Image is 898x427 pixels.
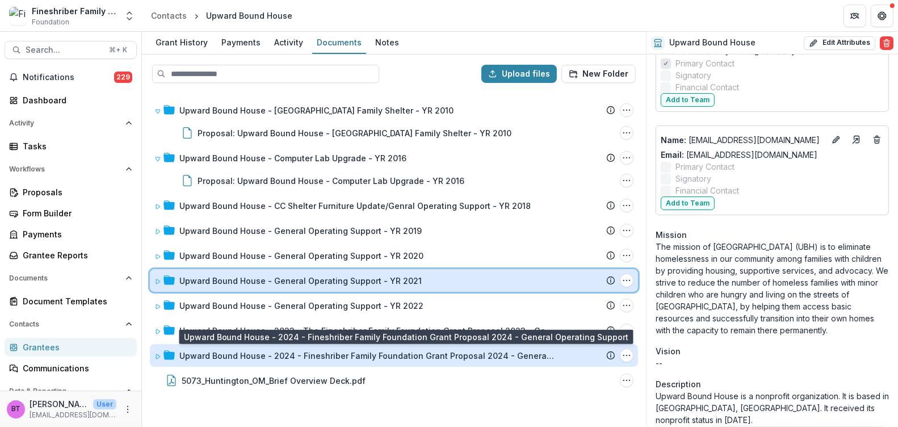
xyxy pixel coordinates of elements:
[150,122,638,144] div: Proposal: Upward Bound House - [GEOGRAPHIC_DATA] Family Shelter - YR 2010Proposal: Upward Bound H...
[561,65,636,83] button: New Folder
[5,338,137,357] a: Grantees
[656,378,701,390] span: Description
[5,183,137,202] a: Proposals
[5,204,137,223] a: Form Builder
[661,150,684,160] span: Email:
[5,315,137,333] button: Open Contacts
[23,249,128,261] div: Grantee Reports
[675,161,735,173] span: Primary Contact
[151,32,212,54] a: Grant History
[829,133,843,146] button: Edit
[620,274,633,287] button: Upward Bound House - General Operating Support - YR 2021 Options
[5,137,137,156] a: Tasks
[675,69,711,81] span: Signatory
[371,34,404,51] div: Notes
[32,17,69,27] span: Foundation
[151,34,212,51] div: Grant History
[179,152,406,164] div: Upward Bound House - Computer Lab Upgrade - YR 2016
[150,99,638,144] div: Upward Bound House - [GEOGRAPHIC_DATA] Family Shelter - YR 2010Upward Bound House - Culver City F...
[9,387,121,395] span: Data & Reporting
[150,269,638,292] div: Upward Bound House - General Operating Support - YR 2021Upward Bound House - General Operating Su...
[620,199,633,212] button: Upward Bound House - CC Shelter Furniture Update/Genral Operating Support - YR 2018 Options
[620,103,633,117] button: Upward Bound House - Culver City Family Shelter - YR 2010 Options
[270,32,308,54] a: Activity
[5,160,137,178] button: Open Workflows
[23,341,128,353] div: Grantees
[620,174,633,187] button: Proposal: Upward Bound House - Computer Lab Upgrade - YR 2016 Options
[661,134,825,146] a: Name: [EMAIL_ADDRESS][DOMAIN_NAME]
[5,68,137,86] button: Notifications229
[675,185,739,196] span: Financial Contact
[675,173,711,185] span: Signatory
[23,362,128,374] div: Communications
[661,149,817,161] a: Email: [EMAIL_ADDRESS][DOMAIN_NAME]
[312,32,366,54] a: Documents
[30,410,116,420] p: [EMAIL_ADDRESS][DOMAIN_NAME]
[656,241,889,336] p: The mission of [GEOGRAPHIC_DATA] (UBH) is to eliminate homelessness in our community among famili...
[5,41,137,59] button: Search...
[5,382,137,400] button: Open Data & Reporting
[9,274,121,282] span: Documents
[150,344,638,367] div: Upward Bound House - 2024 - Fineshriber Family Foundation Grant Proposal 2024 - General Operating...
[150,369,638,392] div: 5073_Huntington_OM_Brief Overview Deck.pdf5073_Huntington_OM_Brief Overview Deck.pdf Options
[620,249,633,262] button: Upward Bound House - General Operating Support - YR 2020 Options
[620,151,633,165] button: Upward Bound House - Computer Lab Upgrade - YR 2016 Options
[9,119,121,127] span: Activity
[150,319,638,342] div: Upward Bound House - 2023 - The Fineshriber Family Foundation Grant Proposal 2023 - General Opera...
[206,10,292,22] div: Upward Bound House
[312,34,366,51] div: Documents
[661,134,825,146] p: [EMAIL_ADDRESS][DOMAIN_NAME]
[870,133,884,146] button: Deletes
[198,175,464,187] div: Proposal: Upward Bound House - Computer Lab Upgrade - YR 2016
[23,186,128,198] div: Proposals
[270,34,308,51] div: Activity
[121,5,137,27] button: Open entity switcher
[150,244,638,267] div: Upward Bound House - General Operating Support - YR 2020Upward Bound House - General Operating Su...
[5,114,137,132] button: Open Activity
[198,127,511,139] div: Proposal: Upward Bound House - [GEOGRAPHIC_DATA] Family Shelter - YR 2010
[620,299,633,312] button: Upward Bound House - General Operating Support - YR 2022 Options
[481,65,557,83] button: Upload files
[620,374,633,387] button: 5073_Huntington_OM_Brief Overview Deck.pdf Options
[179,325,554,337] div: Upward Bound House - 2023 - The Fineshriber Family Foundation Grant Proposal 2023 - General Opera...
[23,140,128,152] div: Tasks
[620,349,633,362] button: Upward Bound House - 2024 - Fineshriber Family Foundation Grant Proposal 2024 - General Operating...
[656,357,889,369] p: --
[179,275,422,287] div: Upward Bound House - General Operating Support - YR 2021
[30,398,89,410] p: [PERSON_NAME]
[675,57,735,69] span: Primary Contact
[179,200,531,212] div: Upward Bound House - CC Shelter Furniture Update/Genral Operating Support - YR 2018
[182,375,366,387] div: 5073_Huntington_OM_Brief Overview Deck.pdf
[150,194,638,217] div: Upward Bound House - CC Shelter Furniture Update/Genral Operating Support - YR 2018Upward Bound H...
[151,10,187,22] div: Contacts
[32,5,117,17] div: Fineshriber Family Foundation
[23,228,128,240] div: Payments
[93,399,116,409] p: User
[880,36,893,50] button: Delete
[150,146,638,169] div: Upward Bound House - Computer Lab Upgrade - YR 2016Upward Bound House - Computer Lab Upgrade - YR...
[844,5,866,27] button: Partners
[150,219,638,242] div: Upward Bound House - General Operating Support - YR 2019Upward Bound House - General Operating Su...
[620,126,633,140] button: Proposal: Upward Bound House - Culver City Family Shelter - YR 2010 Options
[217,32,265,54] a: Payments
[179,250,423,262] div: Upward Bound House - General Operating Support - YR 2020
[661,196,715,210] button: Add to Team
[9,165,121,173] span: Workflows
[9,7,27,25] img: Fineshriber Family Foundation
[150,169,638,192] div: Proposal: Upward Bound House - Computer Lab Upgrade - YR 2016Proposal: Upward Bound House - Compu...
[23,73,114,82] span: Notifications
[620,324,633,337] button: Upward Bound House - 2023 - The Fineshriber Family Foundation Grant Proposal 2023 - General Opera...
[179,350,554,362] div: Upward Bound House - 2024 - Fineshriber Family Foundation Grant Proposal 2024 - General Operating...
[146,7,297,24] nav: breadcrumb
[804,36,875,50] button: Edit Attributes
[217,34,265,51] div: Payments
[179,300,423,312] div: Upward Bound House - General Operating Support - YR 2022
[23,207,128,219] div: Form Builder
[371,32,404,54] a: Notes
[620,224,633,237] button: Upward Bound House - General Operating Support - YR 2019 Options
